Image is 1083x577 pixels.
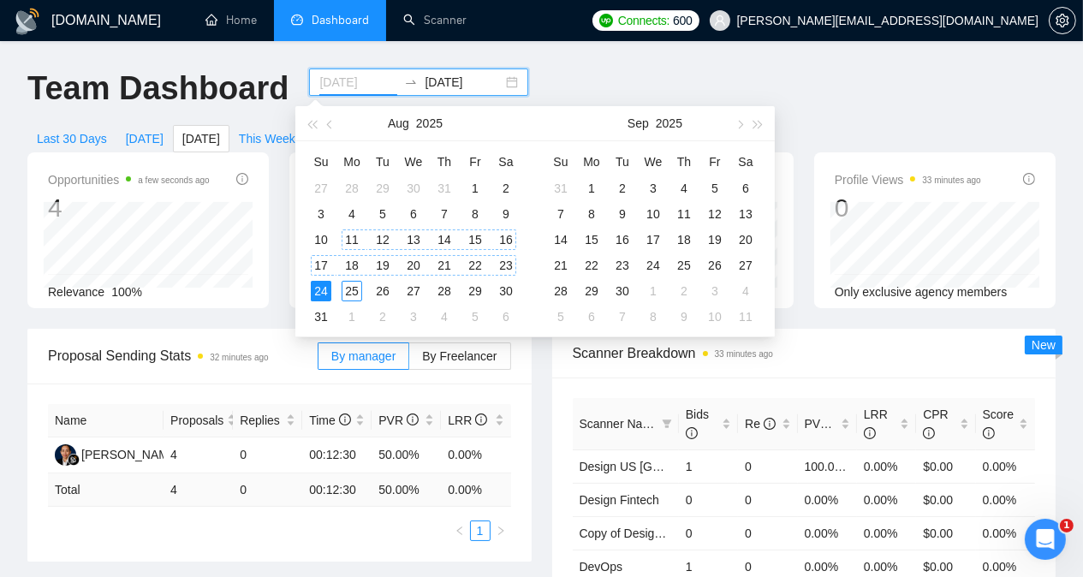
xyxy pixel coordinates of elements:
[460,175,491,201] td: 2025-08-01
[496,306,516,327] div: 6
[576,253,607,278] td: 2025-09-22
[580,460,765,473] a: Design US [GEOGRAPHIC_DATA]
[607,201,638,227] td: 2025-09-09
[580,526,810,540] a: Copy of Design US [GEOGRAPHIC_DATA]
[164,473,233,507] td: 4
[470,520,491,541] li: 1
[638,148,669,175] th: We
[170,411,223,430] span: Proposals
[68,454,80,466] img: gigradar-bm.png
[607,175,638,201] td: 2025-09-02
[576,227,607,253] td: 2025-09-15
[319,73,397,92] input: Start date
[372,178,393,199] div: 29
[673,11,692,30] span: 600
[576,148,607,175] th: Mo
[398,253,429,278] td: 2025-08-20
[491,278,521,304] td: 2025-08-30
[638,175,669,201] td: 2025-09-03
[983,427,995,439] span: info-circle
[705,229,725,250] div: 19
[835,170,981,190] span: Profile Views
[48,192,210,224] div: 4
[699,148,730,175] th: Fr
[545,227,576,253] td: 2025-09-14
[545,278,576,304] td: 2025-09-28
[643,281,663,301] div: 1
[339,413,351,425] span: info-circle
[429,201,460,227] td: 2025-08-07
[342,229,362,250] div: 11
[229,125,305,152] button: This Week
[331,349,396,363] span: By manager
[638,253,669,278] td: 2025-09-24
[730,148,761,175] th: Sa
[306,253,336,278] td: 2025-08-17
[735,281,756,301] div: 4
[48,285,104,299] span: Relevance
[573,342,1036,364] span: Scanner Breakdown
[312,13,369,27] span: Dashboard
[342,255,362,276] div: 18
[581,281,602,301] div: 29
[429,175,460,201] td: 2025-07-31
[735,178,756,199] div: 6
[372,281,393,301] div: 26
[580,417,659,431] span: Scanner Name
[27,125,116,152] button: Last 30 Days
[81,445,180,464] div: [PERSON_NAME]
[699,278,730,304] td: 2025-10-03
[302,473,372,507] td: 00:12:30
[404,75,418,89] span: to
[669,201,699,227] td: 2025-09-11
[342,204,362,224] div: 4
[738,483,797,516] td: 0
[686,427,698,439] span: info-circle
[835,192,981,224] div: 0
[367,304,398,330] td: 2025-09-02
[407,413,419,425] span: info-circle
[372,255,393,276] div: 19
[730,175,761,201] td: 2025-09-06
[14,8,41,35] img: logo
[367,175,398,201] td: 2025-07-29
[336,253,367,278] td: 2025-08-18
[714,15,726,27] span: user
[550,178,571,199] div: 31
[403,178,424,199] div: 30
[448,413,487,427] span: LRR
[306,148,336,175] th: Su
[705,204,725,224] div: 12
[429,253,460,278] td: 2025-08-21
[580,560,623,574] a: DevOps
[1050,14,1075,27] span: setting
[491,201,521,227] td: 2025-08-09
[669,304,699,330] td: 2025-10-09
[434,204,455,224] div: 7
[429,278,460,304] td: 2025-08-28
[311,229,331,250] div: 10
[674,229,694,250] div: 18
[311,255,331,276] div: 17
[460,227,491,253] td: 2025-08-15
[496,281,516,301] div: 30
[638,201,669,227] td: 2025-09-10
[674,255,694,276] div: 25
[372,437,441,473] td: 50.00%
[239,129,295,148] span: This Week
[1025,519,1066,560] iframe: Intercom live chat
[612,306,633,327] div: 7
[496,204,516,224] div: 9
[311,281,331,301] div: 24
[745,417,776,431] span: Re
[581,229,602,250] div: 15
[599,14,613,27] img: upwork-logo.png
[55,447,180,461] a: AD[PERSON_NAME]
[550,281,571,301] div: 28
[857,449,916,483] td: 0.00%
[309,413,350,427] span: Time
[205,13,257,27] a: homeHome
[1060,519,1074,532] span: 1
[976,449,1035,483] td: 0.00%
[48,345,318,366] span: Proposal Sending Stats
